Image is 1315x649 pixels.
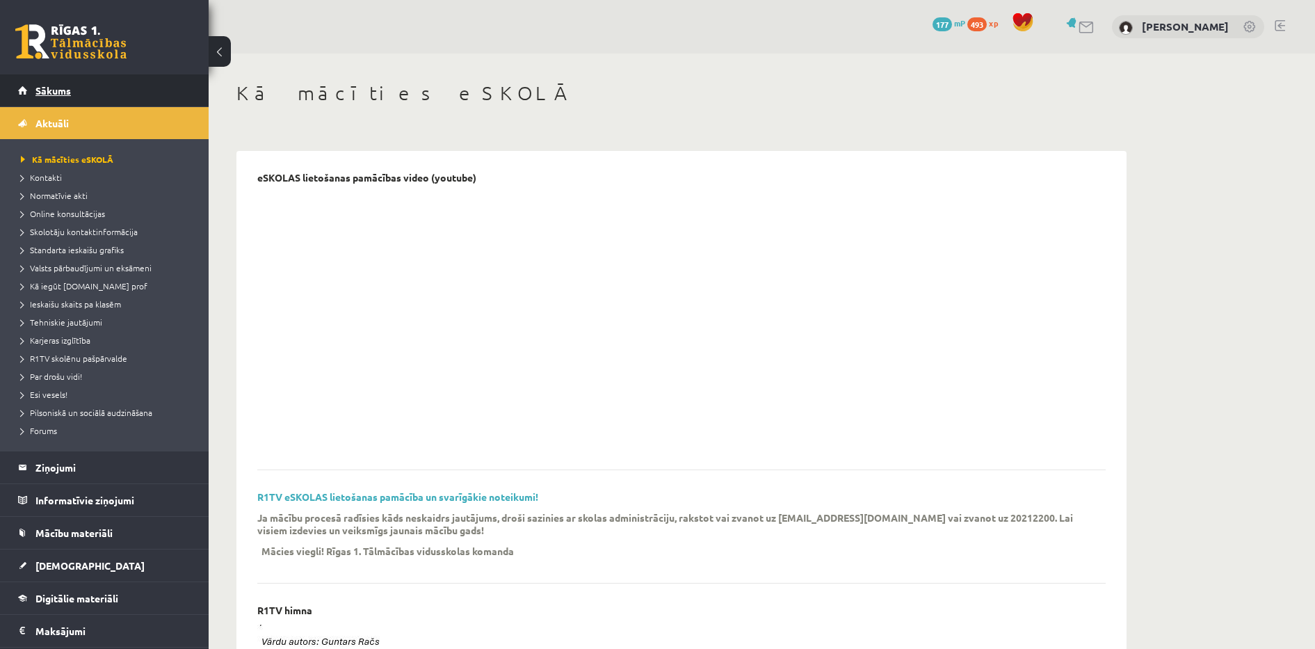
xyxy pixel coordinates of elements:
span: xp [989,17,998,29]
span: Kā iegūt [DOMAIN_NAME] prof [21,280,147,291]
a: Forums [21,424,195,437]
span: Esi vesels! [21,389,67,400]
a: Rīgas 1. Tālmācības vidusskola [15,24,127,59]
a: Informatīvie ziņojumi [18,484,191,516]
a: Maksājumi [18,615,191,647]
a: [DEMOGRAPHIC_DATA] [18,550,191,582]
a: Valsts pārbaudījumi un eksāmeni [21,262,195,274]
a: Sākums [18,74,191,106]
a: Ziņojumi [18,451,191,483]
legend: Maksājumi [35,615,191,647]
p: Mācies viegli! [261,545,324,557]
a: Ieskaišu skaits pa klasēm [21,298,195,310]
a: R1TV eSKOLAS lietošanas pamācība un svarīgākie noteikumi! [257,490,538,503]
img: Maksims Nevedomijs [1119,21,1133,35]
span: Mācību materiāli [35,527,113,539]
span: Forums [21,425,57,436]
p: Rīgas 1. Tālmācības vidusskolas komanda [326,545,514,557]
span: 177 [933,17,952,31]
a: Tehniskie jautājumi [21,316,195,328]
a: Online konsultācijas [21,207,195,220]
p: eSKOLAS lietošanas pamācības video (youtube) [257,172,476,184]
a: Standarta ieskaišu grafiks [21,243,195,256]
a: Par drošu vidi! [21,370,195,383]
span: Standarta ieskaišu grafiks [21,244,124,255]
a: 493 xp [967,17,1005,29]
a: Digitālie materiāli [18,582,191,614]
span: Online konsultācijas [21,208,105,219]
span: R1TV skolēnu pašpārvalde [21,353,127,364]
span: Kā mācīties eSKOLĀ [21,154,113,165]
a: Kā mācīties eSKOLĀ [21,153,195,166]
a: Pilsoniskā un sociālā audzināšana [21,406,195,419]
span: Karjeras izglītība [21,335,90,346]
span: Pilsoniskā un sociālā audzināšana [21,407,152,418]
span: Tehniskie jautājumi [21,317,102,328]
a: Mācību materiāli [18,517,191,549]
span: Par drošu vidi! [21,371,82,382]
span: Digitālie materiāli [35,592,118,604]
span: mP [954,17,965,29]
legend: Informatīvie ziņojumi [35,484,191,516]
a: Skolotāju kontaktinformācija [21,225,195,238]
a: 177 mP [933,17,965,29]
span: Normatīvie akti [21,190,88,201]
span: Ieskaišu skaits pa klasēm [21,298,121,310]
a: Aktuāli [18,107,191,139]
span: [DEMOGRAPHIC_DATA] [35,559,145,572]
span: Sākums [35,84,71,97]
p: Ja mācību procesā radīsies kāds neskaidrs jautājums, droši sazinies ar skolas administrāciju, rak... [257,511,1085,536]
a: Kā iegūt [DOMAIN_NAME] prof [21,280,195,292]
a: Kontakti [21,171,195,184]
p: R1TV himna [257,604,312,616]
span: 493 [967,17,987,31]
span: Kontakti [21,172,62,183]
h1: Kā mācīties eSKOLĀ [236,81,1127,105]
legend: Ziņojumi [35,451,191,483]
a: R1TV skolēnu pašpārvalde [21,352,195,364]
span: Skolotāju kontaktinformācija [21,226,138,237]
a: [PERSON_NAME] [1142,19,1229,33]
span: Valsts pārbaudījumi un eksāmeni [21,262,152,273]
a: Esi vesels! [21,388,195,401]
a: Normatīvie akti [21,189,195,202]
span: Aktuāli [35,117,69,129]
a: Karjeras izglītība [21,334,195,346]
